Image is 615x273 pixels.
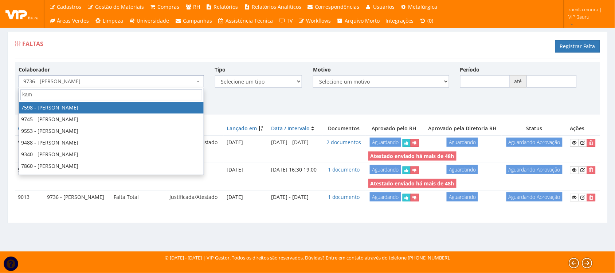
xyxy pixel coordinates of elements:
a: Data / Intervalo [271,125,310,132]
label: Tipo [215,66,226,73]
td: [DATE] 16:30 19:00 [268,163,322,177]
a: Workflows [295,14,334,28]
span: (0) [428,17,434,24]
td: 9013 [15,191,44,204]
span: Compras [158,3,180,10]
li: 9553 - [PERSON_NAME] [19,125,204,137]
span: Integrações [385,17,414,24]
a: Lançado em [227,125,257,132]
li: 7860 - [PERSON_NAME] [19,160,204,172]
a: Registrar Falta [555,40,600,53]
a: 1 documento [328,193,360,200]
span: Aguardando [447,192,478,201]
span: 9736 - THAINA DE MORAIS SIQUEIRA [19,75,204,88]
span: 9736 - THAINA DE MORAIS SIQUEIRA [23,78,195,85]
td: 9038 [15,163,44,177]
td: [DATE] [224,191,268,204]
td: [DATE] - [DATE] [268,135,322,150]
th: Aprovado pelo RH [365,122,423,135]
a: Áreas Verdes [46,14,92,28]
span: Metalúrgica [408,3,438,10]
a: Limpeza [92,14,126,28]
th: Status [502,122,567,135]
li: 9488 - [PERSON_NAME] [19,137,204,149]
label: Motivo [313,66,331,73]
span: Aguardando [447,138,478,147]
th: Ações [567,122,600,135]
span: Workflows [306,17,331,24]
label: Colaborador [19,66,50,73]
span: Aguardando Aprovação [506,138,563,147]
a: (0) [417,14,436,28]
span: TV [287,17,293,24]
a: 2 documentos [326,139,361,146]
span: até [510,75,527,88]
strong: Atestado enviado há mais de 48h [371,180,454,187]
span: Arquivo Morto [345,17,380,24]
span: Cadastros [57,3,82,10]
span: Aguardando Aprovação [506,192,563,201]
strong: Atestado enviado há mais de 48h [371,153,454,159]
span: Gestão de Materiais [95,3,144,10]
li: 9340 - [PERSON_NAME] [19,149,204,160]
li: 9745 - [PERSON_NAME] [19,114,204,125]
td: [DATE] - [DATE] [268,191,322,204]
span: Correspondências [315,3,360,10]
a: TV [276,14,296,28]
span: Aguardando Aprovação [506,165,563,174]
td: [DATE] [224,135,268,150]
span: Limpeza [103,17,123,24]
li: 7481 - [PERSON_NAME] [19,172,204,184]
a: Arquivo Morto [334,14,383,28]
a: Código [18,125,35,132]
span: Relatórios [214,3,238,10]
a: Integrações [383,14,417,28]
span: Usuários [373,3,395,10]
span: Áreas Verdes [57,17,89,24]
th: Documentos [322,122,365,135]
li: 7598 - [PERSON_NAME] [19,102,204,114]
td: [DATE] [224,163,268,177]
a: Assistência Técnica [215,14,276,28]
img: logo [5,8,38,19]
a: Universidade [126,14,172,28]
span: Faltas [22,40,43,48]
a: 1 documento [328,166,360,173]
label: Período [460,66,480,73]
span: kamilla.moura | VIP Bauru [569,6,606,20]
span: Aguardando [447,165,478,174]
span: Campanhas [183,17,212,24]
a: Campanhas [172,14,215,28]
span: Assistência Técnica [226,17,273,24]
td: 9736 - [PERSON_NAME] [44,191,111,204]
span: Aguardando [370,192,401,201]
div: © [DATE] - [DATE] | VIP Gestor. Todos os direitos são reservados. Dúvidas? Entre em contato atrav... [165,254,450,261]
span: Aguardando [370,138,401,147]
td: 9146 [15,135,44,150]
span: RH [193,3,200,10]
span: Aguardando [370,165,401,174]
th: Aprovado pela Diretoria RH [423,122,502,135]
td: Falta Total [111,191,166,204]
span: Universidade [137,17,169,24]
td: Justificada/Atestado [167,191,224,204]
span: Relatórios Analíticos [252,3,301,10]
